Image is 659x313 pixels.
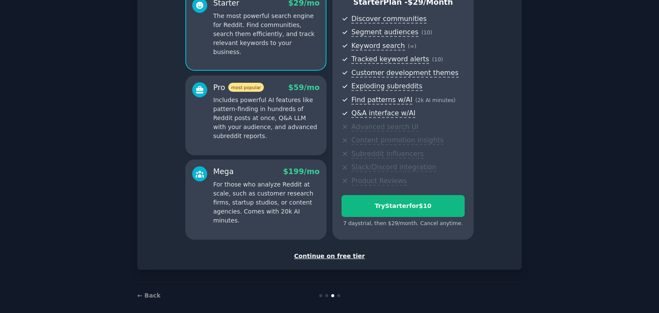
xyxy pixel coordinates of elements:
[351,96,412,105] span: Find patterns w/AI
[228,83,264,92] span: most popular
[137,292,160,299] a: ← Back
[415,97,456,103] span: ( 2k AI minutes )
[351,42,405,51] span: Keyword search
[342,202,464,211] div: Try Starter for $10
[213,12,320,57] p: The most powerful search engine for Reddit. Find communities, search them efficiently, and track ...
[351,28,418,37] span: Segment audiences
[213,166,234,177] div: Mega
[283,167,320,176] span: $ 199 /mo
[351,55,429,64] span: Tracked keyword alerts
[213,180,320,225] p: For those who analyze Reddit at scale, such as customer research firms, startup studios, or conte...
[432,57,443,63] span: ( 10 )
[342,220,465,228] div: 7 days trial, then $ 29 /month . Cancel anytime.
[288,83,320,92] span: $ 59 /mo
[351,150,423,159] span: Subreddit influencers
[351,123,418,132] span: Advanced search UI
[146,252,513,261] div: Continue on free tier
[213,96,320,141] p: Includes powerful AI features like pattern-finding in hundreds of Reddit posts at once, Q&A LLM w...
[351,136,444,145] span: Content promotion insights
[351,69,459,78] span: Customer development themes
[351,109,415,118] span: Q&A interface w/AI
[351,82,422,91] span: Exploding subreddits
[351,177,407,186] span: Product Reviews
[213,82,264,93] div: Pro
[408,43,417,49] span: ( ∞ )
[351,15,426,24] span: Discover communities
[421,30,432,36] span: ( 10 )
[342,195,465,217] button: TryStarterfor$10
[351,163,436,172] span: Slack/Discord integration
